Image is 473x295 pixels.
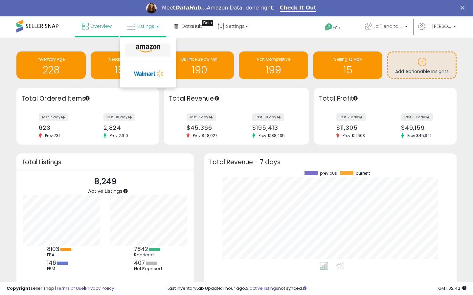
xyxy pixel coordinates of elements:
[352,95,358,101] div: Tooltip anchor
[47,266,77,271] div: FBM
[373,23,403,29] span: La Tiendita Distributions
[360,16,413,38] a: La Tiendita Distributions
[320,18,354,38] a: Help
[47,252,77,258] div: FBA
[313,51,382,79] a: Selling @ Max 15
[461,6,467,10] div: Close
[134,252,164,258] div: Repriced
[94,65,157,75] h1: 1552
[56,285,84,291] a: Terms of Use
[334,56,362,62] span: Selling @ Max
[39,124,83,131] div: 623
[134,245,148,253] b: 7842
[168,285,466,292] div: Last InventoryLab Update: 1 hour ago, not synced.
[77,16,117,36] a: Overview
[190,133,221,138] span: Prev: $48,027
[213,16,253,36] a: Settings
[257,56,290,62] span: Non Competitive
[47,259,56,267] b: 146
[21,94,154,103] h3: Total Ordered Items
[103,124,147,131] div: 2,824
[7,285,31,291] strong: Copyright
[47,245,59,253] b: 8103
[7,285,114,292] div: seller snap | |
[106,133,131,138] span: Prev: 2,610
[209,160,452,165] h3: Total Revenue - 7 days
[388,52,456,78] a: Add Actionable Insights
[137,23,154,29] span: Listings
[165,51,234,79] a: BB Price Below Min 190
[168,65,231,75] h1: 190
[255,133,288,138] span: Prev: $188,435
[91,51,160,79] a: Needs to Reprice 1552
[246,285,278,291] a: 2 active listings
[319,94,452,103] h3: Total Profit
[84,95,90,101] div: Tooltip anchor
[39,113,68,121] label: last 7 days
[438,285,466,291] span: 2025-09-16 02:42 GMT
[90,23,112,29] span: Overview
[169,16,207,36] a: DataHub
[21,160,189,165] h3: Total Listings
[182,23,202,29] span: DataHub
[88,187,123,194] span: Active Listings
[404,133,435,138] span: Prev: $45,941
[20,65,82,75] h1: 228
[103,113,135,121] label: last 30 days
[336,113,366,121] label: last 7 days
[16,51,86,79] a: Inventory Age 228
[187,113,216,121] label: last 7 days
[202,20,213,26] div: Tooltip anchor
[122,16,164,36] a: Listings
[85,285,114,291] a: Privacy Policy
[252,113,284,121] label: last 30 days
[325,23,333,31] i: Get Help
[169,94,304,103] h3: Total Revenue
[134,266,164,271] div: Not Repriced
[356,171,370,176] span: current
[181,56,217,62] span: BB Price Below Min
[123,188,128,194] div: Tooltip anchor
[146,3,157,13] img: Profile image for Georgie
[401,113,433,121] label: last 30 days
[316,65,379,75] h1: 15
[280,5,317,12] a: Check It Out
[109,56,142,62] span: Needs to Reprice
[134,259,145,267] b: 407
[242,65,305,75] h1: 199
[214,95,220,101] div: Tooltip anchor
[175,5,207,11] i: DataHub...
[333,25,342,30] span: Help
[42,133,63,138] span: Prev: 731
[339,133,368,138] span: Prev: $11,603
[252,124,297,131] div: $195,413
[88,175,123,188] p: 8,249
[427,23,451,29] span: Hi [PERSON_NAME]
[395,68,449,75] span: Add Actionable Insights
[162,5,275,11] div: Meet Amazon Data, done right.
[239,51,308,79] a: Non Competitive 199
[303,286,306,290] i: Click here to read more about un-synced listings.
[187,124,232,131] div: $45,366
[320,171,337,176] span: previous
[418,23,456,38] a: Hi [PERSON_NAME]
[401,124,445,131] div: $49,159
[37,56,65,62] span: Inventory Age
[336,124,380,131] div: $11,305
